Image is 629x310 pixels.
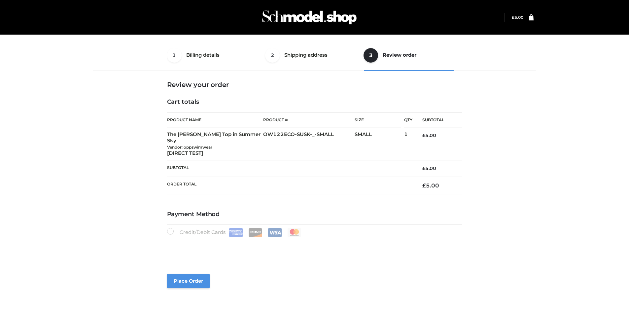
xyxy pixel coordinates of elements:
th: Product # [263,112,355,127]
span: £ [422,165,425,171]
bdi: 5.00 [512,15,523,20]
th: Size [355,113,401,127]
img: Schmodel Admin 964 [260,4,359,30]
img: Visa [268,228,282,237]
td: SMALL [355,127,404,160]
th: Product Name [167,112,263,127]
bdi: 5.00 [422,165,436,171]
th: Subtotal [412,113,462,127]
img: Discover [248,228,262,237]
span: £ [422,132,425,138]
td: 1 [404,127,412,160]
td: OW122ECO-SUSK-_-SMALL [263,127,355,160]
th: Subtotal [167,160,413,177]
bdi: 5.00 [422,182,439,189]
h3: Review your order [167,81,462,89]
button: Place order [167,274,210,288]
span: £ [422,182,426,189]
img: Mastercard [287,228,301,237]
bdi: 5.00 [422,132,436,138]
td: The [PERSON_NAME] Top in Summer Sky [DIRECT TEST] [167,127,263,160]
a: £5.00 [512,15,523,20]
img: Amex [229,228,243,237]
th: Order Total [167,177,413,194]
h4: Payment Method [167,211,462,218]
span: £ [512,15,514,20]
iframe: Secure payment input frame [166,236,461,260]
h4: Cart totals [167,99,462,106]
th: Qty [404,112,412,127]
small: Vendor: oppswimwear [167,145,212,150]
label: Credit/Debit Cards [167,228,302,237]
